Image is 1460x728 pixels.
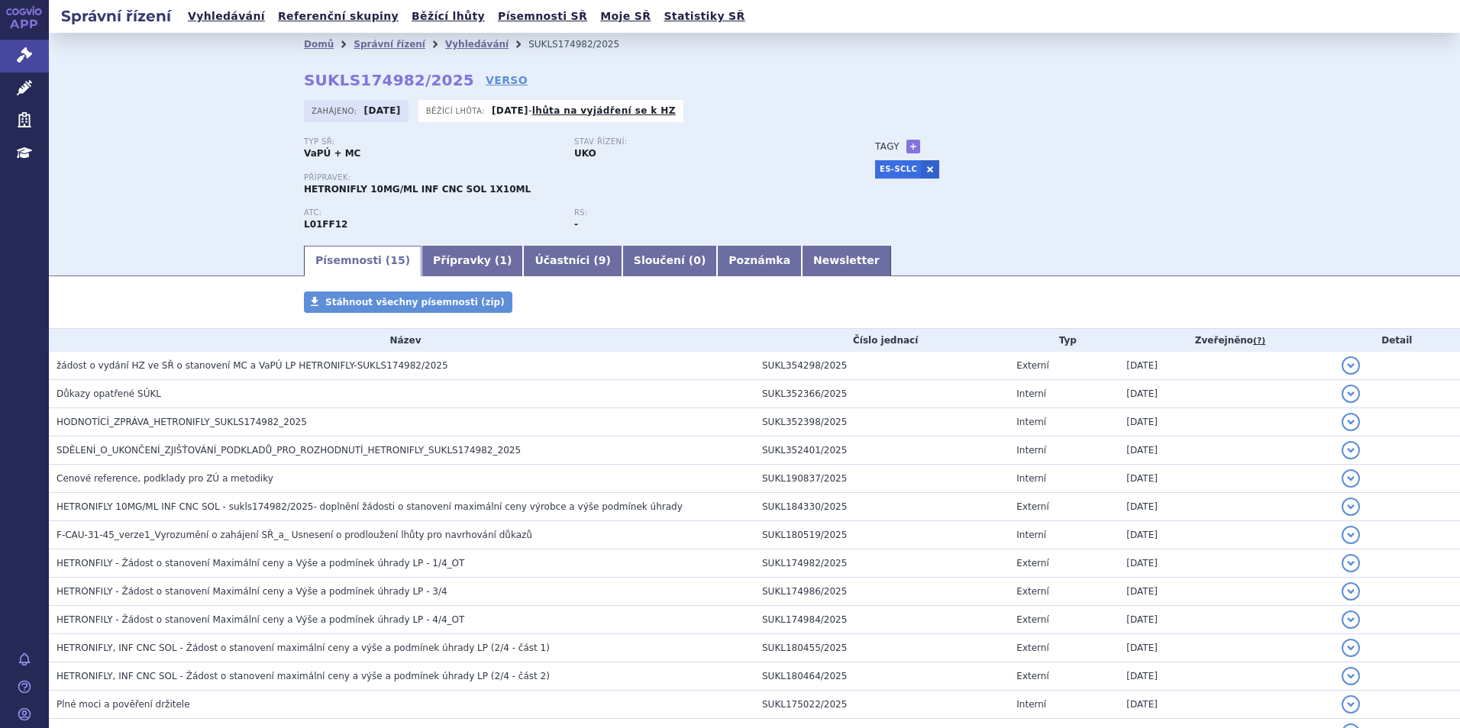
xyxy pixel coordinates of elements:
[754,352,1009,380] td: SUKL354298/2025
[304,292,512,313] a: Stáhnout všechny písemnosti (zip)
[1016,388,1046,399] span: Interní
[445,39,509,50] a: Vyhledávání
[57,388,161,399] span: Důkazy opatřené SÚKL
[1119,408,1333,436] td: [DATE]
[1342,610,1360,629] button: detail
[1119,352,1333,380] td: [DATE]
[1119,436,1333,465] td: [DATE]
[574,137,829,147] p: Stav řízení:
[57,614,464,625] span: HETRONFILY - Žádost o stanovení Maximální ceny a Výše a podmínek úhrady LP - 4/4_OT
[426,105,488,117] span: Běžící lhůta:
[304,246,422,276] a: Písemnosti (15)
[1016,473,1046,484] span: Interní
[1119,606,1333,634] td: [DATE]
[49,5,183,27] h2: Správní řízení
[1342,639,1360,657] button: detail
[1016,671,1048,681] span: Externí
[1119,329,1333,352] th: Zveřejněno
[57,671,550,681] span: HETRONIFLY, INF CNC SOL - Žádost o stanovení maximální ceny a výše a podmínek úhrady LP (2/4 - čá...
[754,634,1009,662] td: SUKL180455/2025
[1119,662,1333,691] td: [DATE]
[754,329,1009,352] th: Číslo jednací
[1016,360,1048,371] span: Externí
[304,184,531,195] span: HETRONIFLY 10MG/ML INF CNC SOL 1X10ML
[1016,417,1046,427] span: Interní
[1342,441,1360,459] button: detail
[523,246,622,276] a: Účastníci (9)
[574,208,829,217] p: RS:
[1342,469,1360,488] button: detail
[304,39,334,50] a: Domů
[693,254,701,266] span: 0
[574,148,596,159] strong: UKO
[354,39,425,50] a: Správní řízení
[364,105,401,116] strong: [DATE]
[407,6,489,27] a: Běžící lhůty
[1342,413,1360,431] button: detail
[390,254,405,266] span: 15
[492,105,528,116] strong: [DATE]
[49,329,754,352] th: Název
[1334,329,1460,352] th: Detail
[532,105,676,116] a: lhůta na vyjádření se k HZ
[754,521,1009,549] td: SUKL180519/2025
[875,137,900,156] h3: Tagy
[57,530,532,540] span: F-CAU-31-45_verze1_Vyrozumění o zahájení SŘ_a_ Usnesení o prodloužení lhůty pro navrhování důkazů
[1342,356,1360,375] button: detail
[754,380,1009,408] td: SUKL352366/2025
[422,246,523,276] a: Přípravky (1)
[57,501,683,512] span: HETRONIFLY 10MG/ML INF CNC SOL - sukls174982/2025- doplnění žádosti o stanovení maximální ceny vý...
[1119,634,1333,662] td: [DATE]
[754,549,1009,578] td: SUKL174982/2025
[325,297,505,308] span: Stáhnout všechny písemnosti (zip)
[1016,614,1048,625] span: Externí
[1342,582,1360,601] button: detail
[304,137,559,147] p: Typ SŘ:
[754,662,1009,691] td: SUKL180464/2025
[57,699,190,710] span: Plné moci a pověření držitele
[57,586,447,597] span: HETRONFILY - Žádost o stanovení Maximální ceny a Výše a podmínek úhrady LP - 3/4
[1016,501,1048,512] span: Externí
[622,246,717,276] a: Sloučení (0)
[1119,691,1333,719] td: [DATE]
[1119,521,1333,549] td: [DATE]
[1016,530,1046,540] span: Interní
[754,436,1009,465] td: SUKL352401/2025
[1342,498,1360,516] button: detail
[1016,445,1046,456] span: Interní
[875,160,921,179] a: ES-SCLC
[574,219,578,230] strong: -
[57,473,273,484] span: Cenové reference, podklady pro ZÚ a metodiky
[596,6,655,27] a: Moje SŘ
[1119,549,1333,578] td: [DATE]
[1342,695,1360,714] button: detail
[57,558,464,569] span: HETRONFILY - Žádost o stanovení Maximální ceny a Výše a podmínek úhrady LP - 1/4_OT
[273,6,403,27] a: Referenční skupiny
[1253,336,1265,346] abbr: (?)
[57,360,448,371] span: žádost o vydání HZ ve SŘ o stanovení MC a VaPÚ LP HETRONIFLY-SUKLS174982/2025
[528,33,639,56] li: SUKLS174982/2025
[1119,493,1333,521] td: [DATE]
[304,219,347,230] strong: SERPLULIMAB
[906,140,920,153] a: +
[754,578,1009,606] td: SUKL174986/2025
[754,606,1009,634] td: SUKL174984/2025
[304,173,845,182] p: Přípravek:
[304,148,360,159] strong: VaPÚ + MC
[754,408,1009,436] td: SUKL352398/2025
[754,465,1009,493] td: SUKL190837/2025
[1009,329,1119,352] th: Typ
[183,6,270,27] a: Vyhledávání
[493,6,592,27] a: Písemnosti SŘ
[57,417,307,427] span: HODNOTÍCÍ_ZPRÁVA_HETRONIFLY_SUKLS174982_2025
[659,6,749,27] a: Statistiky SŘ
[599,254,606,266] span: 9
[1342,526,1360,544] button: detail
[492,105,676,117] p: -
[304,208,559,217] p: ATC:
[486,72,528,88] a: VERSO
[499,254,507,266] span: 1
[717,246,802,276] a: Poznámka
[1342,385,1360,403] button: detail
[1016,558,1048,569] span: Externí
